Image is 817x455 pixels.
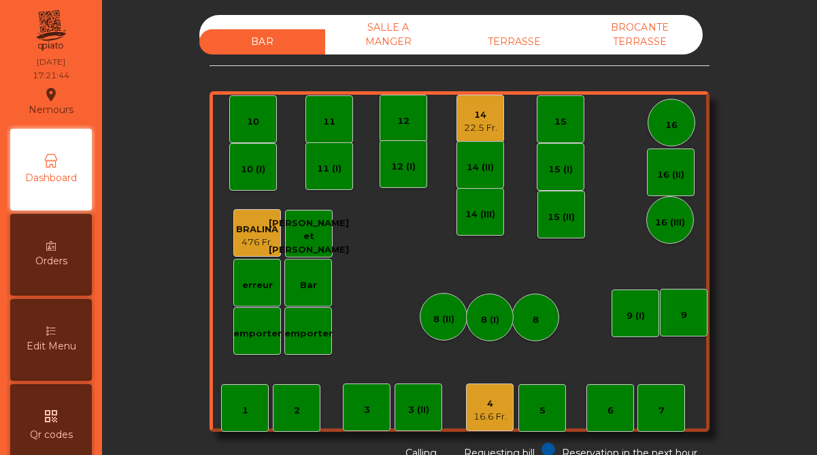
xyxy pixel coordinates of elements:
[451,29,577,54] div: TERRASSE
[242,279,273,292] div: erreur
[577,15,703,54] div: BROCANTE TERRASSE
[681,309,687,322] div: 9
[242,404,248,418] div: 1
[34,7,67,54] img: qpiato
[30,428,73,442] span: Qr codes
[548,163,573,176] div: 15 (I)
[199,29,325,54] div: BAR
[236,223,278,236] div: BRALINA
[464,121,497,135] div: 22.5 Fr.
[665,119,678,132] div: 16
[467,161,494,174] div: 14 (II)
[539,404,546,418] div: 5
[548,210,575,224] div: 15 (II)
[43,408,59,424] i: qr_code
[473,410,507,424] div: 16.6 Fr.
[627,309,645,323] div: 9 (I)
[397,114,410,128] div: 12
[433,313,454,326] div: 8 (II)
[391,160,416,174] div: 12 (I)
[37,56,65,68] div: [DATE]
[284,327,333,341] div: emporter
[247,115,259,129] div: 10
[233,327,282,341] div: emporter
[533,313,539,327] div: 8
[481,313,499,327] div: 8 (I)
[43,87,59,103] i: location_on
[241,163,265,176] div: 10 (I)
[27,339,76,354] span: Edit Menu
[317,162,341,176] div: 11 (I)
[323,115,335,129] div: 11
[464,108,497,122] div: 14
[25,171,77,185] span: Dashboard
[300,279,317,292] div: Bar
[655,216,685,230] div: 16 (III)
[364,403,370,417] div: 3
[29,84,73,119] div: Nemours
[325,15,451,54] div: SALLE A MANGER
[35,254,67,268] span: Orders
[408,403,429,417] div: 3 (II)
[465,208,495,221] div: 14 (III)
[236,236,278,249] div: 476 Fr.
[33,69,69,82] div: 17:21:44
[294,404,300,418] div: 2
[607,404,614,418] div: 6
[473,397,507,411] div: 4
[269,217,349,257] div: [PERSON_NAME] et [PERSON_NAME]
[657,168,684,182] div: 16 (II)
[658,404,665,418] div: 7
[554,115,567,129] div: 15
